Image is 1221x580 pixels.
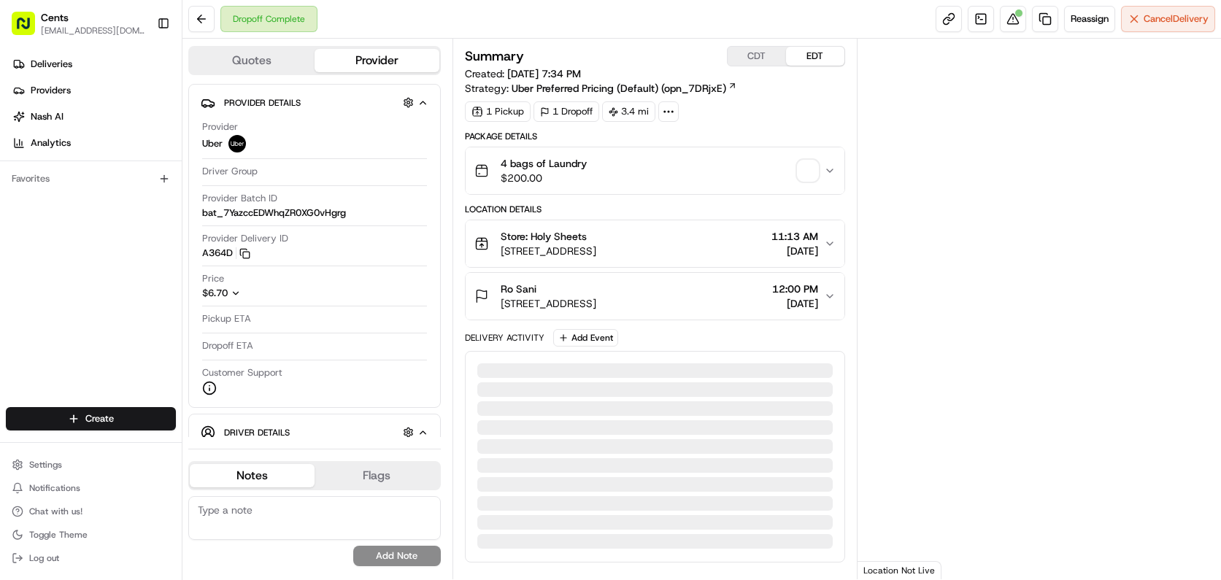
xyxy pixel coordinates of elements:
span: Price [202,272,224,285]
span: [DATE] [772,296,818,311]
button: CDT [728,47,786,66]
div: 1 Dropoff [534,101,599,122]
button: Chat with us! [6,501,176,522]
div: Strategy: [465,81,737,96]
button: Quotes [190,49,315,72]
button: Cents[EMAIL_ADDRESS][DOMAIN_NAME] [6,6,151,41]
a: Uber Preferred Pricing (Default) (opn_7DRjxE) [512,81,737,96]
span: [DATE] [771,244,818,258]
button: Reassign [1064,6,1115,32]
button: Notes [190,464,315,487]
span: Store: Holy Sheets [501,229,587,244]
button: Cents [41,10,69,25]
button: EDT [786,47,844,66]
button: Driver Details [201,420,428,444]
a: Providers [6,79,182,102]
span: Deliveries [31,58,72,71]
span: Log out [29,552,59,564]
div: Delivery Activity [465,332,544,344]
button: Add Event [553,329,618,347]
span: Provider Delivery ID [202,232,288,245]
h3: Summary [465,50,524,63]
span: Driver Details [224,427,290,438]
div: Location Not Live [858,561,941,579]
span: Cancel Delivery [1144,12,1209,26]
span: Create [85,412,114,425]
button: $6.70 [202,287,331,300]
span: [STREET_ADDRESS] [501,296,596,311]
span: 4 bags of Laundry [501,156,587,171]
button: Provider Details [201,90,428,115]
span: 11:13 AM [771,229,818,244]
a: Analytics [6,131,182,155]
span: Chat with us! [29,506,82,517]
button: Create [6,407,176,430]
button: [EMAIL_ADDRESS][DOMAIN_NAME] [41,25,145,36]
span: Uber Preferred Pricing (Default) (opn_7DRjxE) [512,81,726,96]
span: bat_7YazccEDWhqZR0XG0vHgrg [202,206,346,220]
span: Providers [31,84,71,97]
span: Dropoff ETA [202,339,253,352]
div: 3.4 mi [602,101,655,122]
span: Customer Support [202,366,282,379]
button: Flags [315,464,439,487]
a: Nash AI [6,105,182,128]
span: [DATE] 7:34 PM [507,67,581,80]
span: Reassign [1071,12,1109,26]
span: Provider Details [224,97,301,109]
button: Store: Holy Sheets[STREET_ADDRESS]11:13 AM[DATE] [466,220,844,267]
div: 1 Pickup [465,101,531,122]
span: $200.00 [501,171,587,185]
span: Provider Batch ID [202,192,277,205]
span: Analytics [31,136,71,150]
span: $6.70 [202,287,228,299]
span: Toggle Theme [29,529,88,541]
button: Ro Sani[STREET_ADDRESS]12:00 PM[DATE] [466,273,844,320]
span: Uber [202,137,223,150]
div: Package Details [465,131,845,142]
button: 4 bags of Laundry$200.00 [466,147,844,194]
a: Deliveries [6,53,182,76]
button: Log out [6,548,176,568]
div: Favorites [6,167,176,190]
span: Pickup ETA [202,312,251,325]
button: Provider [315,49,439,72]
span: Ro Sani [501,282,536,296]
button: Toggle Theme [6,525,176,545]
span: Driver Group [202,165,258,178]
button: Settings [6,455,176,475]
button: A364D [202,247,250,260]
span: Provider [202,120,238,134]
span: Nash AI [31,110,63,123]
span: 12:00 PM [772,282,818,296]
img: uber-new-logo.jpeg [228,135,246,152]
button: Notifications [6,478,176,498]
div: Location Details [465,204,845,215]
button: CancelDelivery [1121,6,1215,32]
span: Settings [29,459,62,471]
span: [STREET_ADDRESS] [501,244,596,258]
span: Notifications [29,482,80,494]
span: Created: [465,66,581,81]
